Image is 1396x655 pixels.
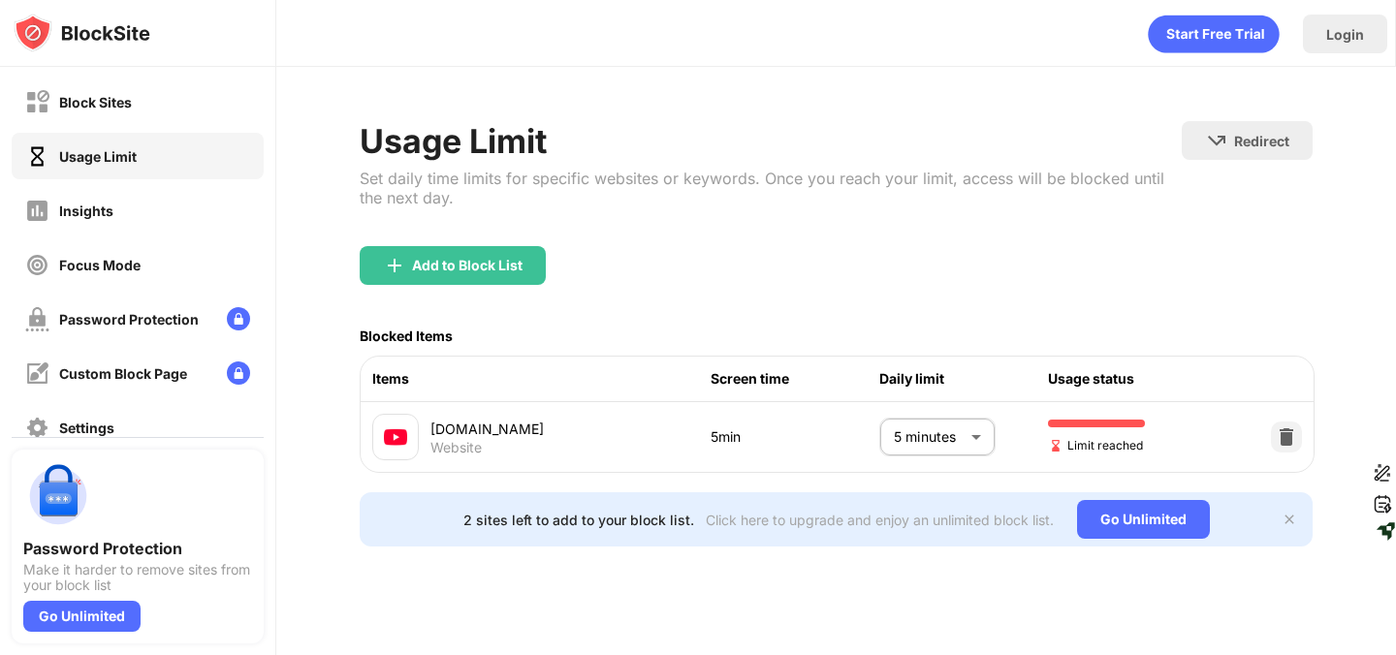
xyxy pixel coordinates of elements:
[59,148,137,165] div: Usage Limit
[227,307,250,330] img: lock-menu.svg
[879,368,1048,390] div: Daily limit
[706,512,1054,528] div: Click here to upgrade and enjoy an unlimited block list.
[430,419,710,439] div: [DOMAIN_NAME]
[23,601,141,632] div: Go Unlimited
[59,365,187,382] div: Custom Block Page
[1048,436,1143,454] span: Limit reached
[59,311,199,327] div: Password Protection
[25,253,49,277] img: focus-off.svg
[360,121,1181,161] div: Usage Limit
[23,562,252,593] div: Make it harder to remove sites from your block list
[1048,438,1063,453] img: hourglass-end.svg
[711,426,879,448] div: 5min
[23,461,93,531] img: push-password-protection.svg
[894,426,964,448] p: 5 minutes
[463,512,694,528] div: 2 sites left to add to your block list.
[23,539,252,558] div: Password Protection
[430,439,482,456] div: Website
[14,14,150,52] img: logo-blocksite.svg
[59,420,114,436] div: Settings
[711,368,879,390] div: Screen time
[59,257,141,273] div: Focus Mode
[25,307,49,331] img: password-protection-off.svg
[1282,512,1297,527] img: x-button.svg
[25,144,49,169] img: time-usage-on.svg
[1077,500,1210,539] div: Go Unlimited
[59,94,132,110] div: Block Sites
[25,90,49,114] img: block-off.svg
[1148,15,1280,53] div: animation
[412,258,523,273] div: Add to Block List
[25,416,49,440] img: settings-off.svg
[59,203,113,219] div: Insights
[360,169,1181,207] div: Set daily time limits for specific websites or keywords. Once you reach your limit, access will b...
[360,327,453,344] div: Blocked Items
[384,425,407,449] img: favicons
[25,199,49,223] img: insights-off.svg
[1326,26,1364,43] div: Login
[1234,133,1289,149] div: Redirect
[372,368,710,390] div: Items
[1048,368,1217,390] div: Usage status
[25,361,49,386] img: customize-block-page-off.svg
[227,361,250,385] img: lock-menu.svg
